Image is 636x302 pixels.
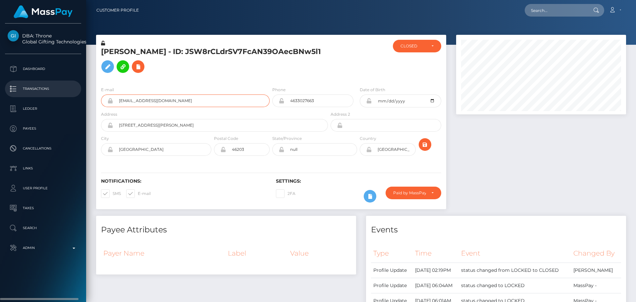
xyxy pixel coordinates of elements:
label: State/Province [272,136,302,142]
p: Search [8,223,79,233]
a: Taxes [5,200,81,216]
td: MassPay - [571,278,621,293]
th: Type [371,244,413,263]
p: Links [8,163,79,173]
label: Postal Code [214,136,238,142]
p: Admin [8,243,79,253]
a: Admin [5,240,81,256]
th: Payer Name [101,244,226,262]
p: Payees [8,124,79,134]
p: Taxes [8,203,79,213]
a: Search [5,220,81,236]
th: Event [459,244,571,263]
th: Changed By [571,244,621,263]
h6: Settings: [276,178,441,184]
th: Value [288,244,351,262]
a: Links [5,160,81,177]
td: Profile Update [371,278,413,293]
td: status changed to LOCKED [459,278,571,293]
td: [DATE] 02:19PM [413,263,459,278]
a: Ledger [5,100,81,117]
label: E-mail [126,189,151,198]
h6: Notifications: [101,178,266,184]
button: CLOSED [393,40,441,52]
label: Phone [272,87,286,93]
span: DBA: Throne Global Gifting Technologies Inc [5,33,81,45]
td: Profile Update [371,263,413,278]
p: Ledger [8,104,79,114]
label: Country [360,136,376,142]
p: Dashboard [8,64,79,74]
p: User Profile [8,183,79,193]
h4: Payee Attributes [101,224,351,236]
td: [PERSON_NAME] [571,263,621,278]
img: MassPay Logo [14,5,73,18]
img: Global Gifting Technologies Inc [8,30,19,41]
p: Transactions [8,84,79,94]
th: Time [413,244,459,263]
p: Cancellations [8,144,79,153]
a: Transactions [5,81,81,97]
label: E-mail [101,87,114,93]
td: status changed from LOCKED to CLOSED [459,263,571,278]
label: 2FA [276,189,295,198]
label: Address 2 [331,111,350,117]
h4: Events [371,224,621,236]
label: Date of Birth [360,87,385,93]
label: Address [101,111,117,117]
a: Dashboard [5,61,81,77]
button: Paid by MassPay [386,187,441,199]
a: Cancellations [5,140,81,157]
a: User Profile [5,180,81,197]
a: Payees [5,120,81,137]
a: Customer Profile [96,3,139,17]
th: Label [226,244,288,262]
label: SMS [101,189,121,198]
div: Paid by MassPay [393,190,426,196]
div: CLOSED [400,43,426,49]
h5: [PERSON_NAME] - ID: JSW8rCLdrSV7FcAN39OAecBNw5l1 [101,47,324,76]
td: [DATE] 06:04AM [413,278,459,293]
label: City [101,136,109,142]
input: Search... [525,4,587,17]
